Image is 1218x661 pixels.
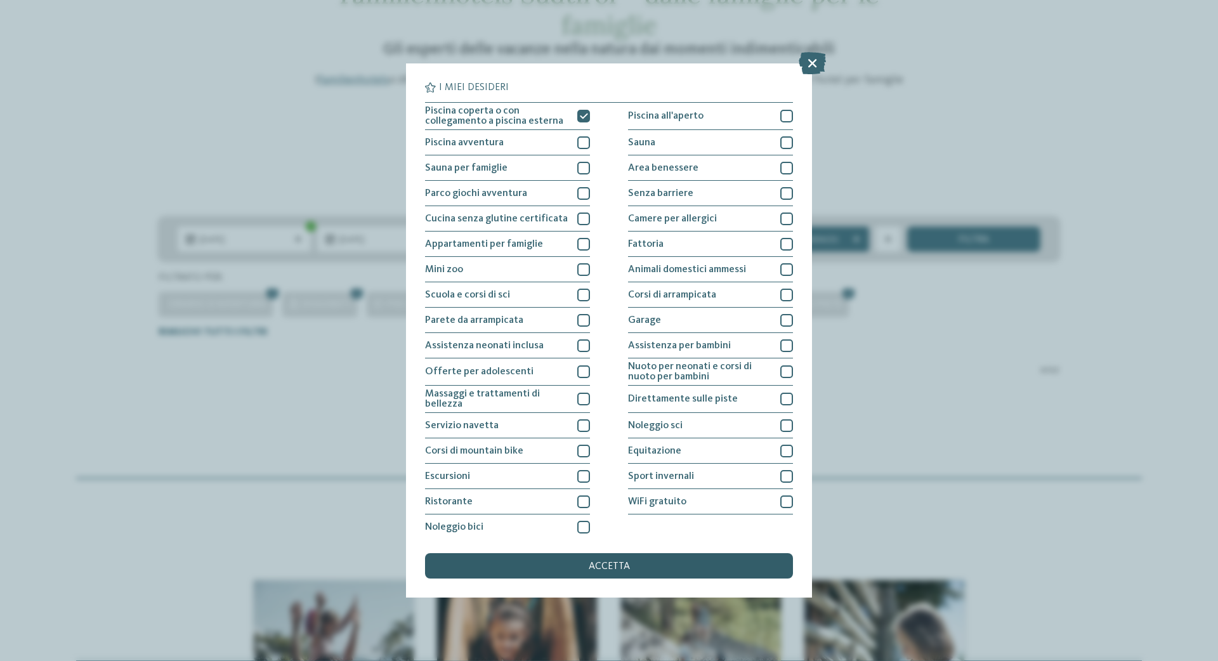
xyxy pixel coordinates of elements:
span: Senza barriere [628,188,693,199]
span: Piscina coperta o con collegamento a piscina esterna [425,106,568,126]
span: I miei desideri [439,82,509,93]
span: Sauna per famiglie [425,163,507,173]
span: Cucina senza glutine certificata [425,214,568,224]
span: Mini zoo [425,265,463,275]
span: Parete da arrampicata [425,315,523,325]
span: Offerte per adolescenti [425,367,534,377]
span: accetta [589,561,630,572]
span: WiFi gratuito [628,497,686,507]
span: Equitazione [628,446,681,456]
span: Noleggio sci [628,421,683,431]
span: Direttamente sulle piste [628,394,738,404]
span: Servizio navetta [425,421,499,431]
span: Ristorante [425,497,473,507]
span: Corsi di arrampicata [628,290,716,300]
span: Piscina all'aperto [628,111,704,121]
span: Scuola e corsi di sci [425,290,510,300]
span: Area benessere [628,163,698,173]
span: Noleggio bici [425,522,483,532]
span: Sauna [628,138,655,148]
span: Assistenza neonati inclusa [425,341,544,351]
span: Camere per allergici [628,214,717,224]
span: Fattoria [628,239,664,249]
span: Escursioni [425,471,470,481]
span: Assistenza per bambini [628,341,731,351]
span: Animali domestici ammessi [628,265,746,275]
span: Piscina avventura [425,138,504,148]
span: Parco giochi avventura [425,188,527,199]
span: Corsi di mountain bike [425,446,523,456]
span: Appartamenti per famiglie [425,239,543,249]
span: Nuoto per neonati e corsi di nuoto per bambini [628,362,771,382]
span: Sport invernali [628,471,694,481]
span: Garage [628,315,661,325]
span: Massaggi e trattamenti di bellezza [425,389,568,409]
